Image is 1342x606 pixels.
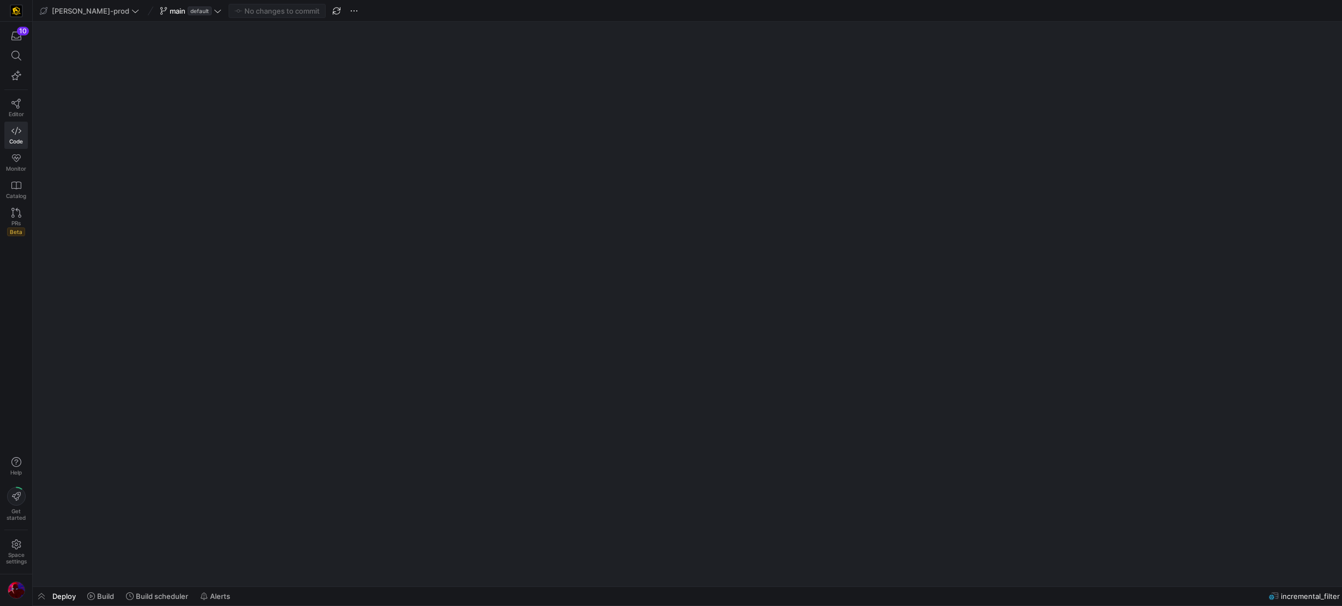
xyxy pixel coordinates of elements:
[52,7,129,15] span: [PERSON_NAME]-prod
[4,176,28,203] a: Catalog
[121,587,193,605] button: Build scheduler
[4,535,28,569] a: Spacesettings
[97,592,114,601] span: Build
[1281,592,1340,601] span: incremental_filter
[11,5,22,16] img: https://storage.googleapis.com/y42-prod-data-exchange/images/uAsz27BndGEK0hZWDFeOjoxA7jCwgK9jE472...
[17,27,29,35] div: 10
[9,138,23,145] span: Code
[4,94,28,122] a: Editor
[170,7,185,15] span: main
[4,579,28,602] button: https://storage.googleapis.com/y42-prod-data-exchange/images/ICWEDZt8PPNNsC1M8rtt1ADXuM1CLD3OveQ6...
[6,551,27,565] span: Space settings
[7,227,25,236] span: Beta
[6,193,26,199] span: Catalog
[4,452,28,481] button: Help
[4,483,28,525] button: Getstarted
[4,149,28,176] a: Monitor
[11,220,21,226] span: PRs
[4,26,28,46] button: 10
[157,4,224,18] button: maindefault
[4,122,28,149] a: Code
[82,587,119,605] button: Build
[6,165,26,172] span: Monitor
[188,7,212,15] span: default
[4,2,28,20] a: https://storage.googleapis.com/y42-prod-data-exchange/images/uAsz27BndGEK0hZWDFeOjoxA7jCwgK9jE472...
[4,203,28,241] a: PRsBeta
[37,4,142,18] button: [PERSON_NAME]-prod
[136,592,188,601] span: Build scheduler
[9,111,24,117] span: Editor
[9,469,23,476] span: Help
[210,592,230,601] span: Alerts
[195,587,235,605] button: Alerts
[8,581,25,599] img: https://storage.googleapis.com/y42-prod-data-exchange/images/ICWEDZt8PPNNsC1M8rtt1ADXuM1CLD3OveQ6...
[52,592,76,601] span: Deploy
[7,508,26,521] span: Get started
